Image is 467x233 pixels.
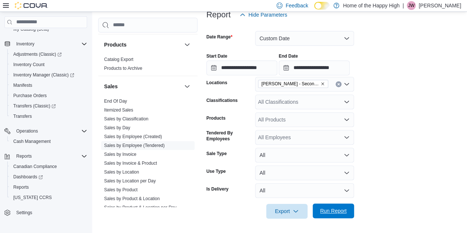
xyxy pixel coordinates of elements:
[255,148,354,162] button: All
[10,137,54,146] a: Cash Management
[1,207,90,218] button: Settings
[16,128,38,134] span: Operations
[10,162,60,171] a: Canadian Compliance
[16,41,34,47] span: Inventory
[10,50,87,59] span: Adjustments (Classic)
[248,11,287,18] span: Hide Parameters
[271,204,303,219] span: Export
[206,130,252,142] label: Tendered By Employees
[104,196,160,201] a: Sales by Product & Location
[104,66,142,71] a: Products to Archive
[10,102,87,110] span: Transfers (Classic)
[104,178,156,184] a: Sales by Location per Day
[206,53,227,59] label: Start Date
[344,99,350,105] button: Open list of options
[104,143,165,148] span: Sales by Employee (Tendered)
[13,138,51,144] span: Cash Management
[13,127,87,136] span: Operations
[7,101,90,111] a: Transfers (Classic)
[320,82,325,86] button: Remove Warman - Second Ave - Prairie Records from selection in this group
[320,207,347,215] span: Run Report
[258,80,328,88] span: Warman - Second Ave - Prairie Records
[1,151,90,161] button: Reports
[402,1,404,10] p: |
[10,50,65,59] a: Adjustments (Classic)
[10,172,87,181] span: Dashboards
[104,41,181,48] button: Products
[104,187,138,192] a: Sales by Product
[15,2,48,9] img: Cova
[336,81,341,87] button: Clear input
[104,161,157,166] a: Sales by Invoice & Product
[313,203,354,218] button: Run Report
[13,26,49,32] span: My Catalog (Beta)
[7,90,90,101] button: Purchase Orders
[285,2,308,9] span: Feedback
[13,51,62,57] span: Adjustments (Classic)
[104,116,148,121] a: Sales by Classification
[10,162,87,171] span: Canadian Compliance
[7,24,90,34] button: My Catalog (Beta)
[13,208,87,217] span: Settings
[183,82,192,91] button: Sales
[104,152,136,157] a: Sales by Invoice
[98,55,198,76] div: Products
[104,99,127,104] a: End Of Day
[206,186,229,192] label: Is Delivery
[16,153,32,159] span: Reports
[104,125,130,130] a: Sales by Day
[255,165,354,180] button: All
[10,71,77,79] a: Inventory Manager (Classic)
[7,182,90,192] button: Reports
[7,192,90,203] button: [US_STATE] CCRS
[10,193,55,202] a: [US_STATE] CCRS
[344,81,350,87] button: Open list of options
[13,103,56,109] span: Transfers (Classic)
[13,82,32,88] span: Manifests
[255,31,354,46] button: Custom Date
[104,65,142,71] span: Products to Archive
[1,39,90,49] button: Inventory
[13,184,29,190] span: Reports
[104,178,156,184] span: Sales by Location per Day
[183,40,192,49] button: Products
[104,151,136,157] span: Sales by Invoice
[1,126,90,136] button: Operations
[407,1,416,10] div: Jacob Williams
[344,117,350,123] button: Open list of options
[104,205,176,210] span: Sales by Product & Location per Day
[104,205,176,210] a: Sales by Product & Location per Day
[13,127,41,136] button: Operations
[314,2,330,10] input: Dark Mode
[13,93,47,99] span: Purchase Orders
[7,136,90,147] button: Cash Management
[7,70,90,80] a: Inventory Manager (Classic)
[7,59,90,70] button: Inventory Count
[266,204,308,219] button: Export
[206,10,231,19] h3: Report
[104,134,162,139] a: Sales by Employee (Created)
[13,40,87,48] span: Inventory
[104,56,133,62] span: Catalog Export
[206,168,226,174] label: Use Type
[10,25,52,34] a: My Catalog (Beta)
[10,183,32,192] a: Reports
[104,83,181,90] button: Sales
[10,81,35,90] a: Manifests
[104,107,133,113] a: Itemized Sales
[408,1,414,10] span: JW
[10,71,87,79] span: Inventory Manager (Classic)
[10,183,87,192] span: Reports
[7,49,90,59] a: Adjustments (Classic)
[344,134,350,140] button: Open list of options
[13,62,45,68] span: Inventory Count
[104,187,138,193] span: Sales by Product
[10,25,87,34] span: My Catalog (Beta)
[10,60,87,69] span: Inventory Count
[104,41,127,48] h3: Products
[104,83,118,90] h3: Sales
